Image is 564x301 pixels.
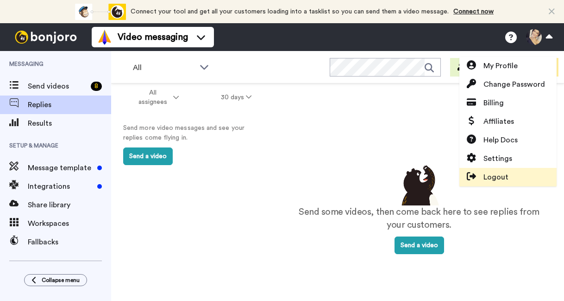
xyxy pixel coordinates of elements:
a: Logout [459,168,557,186]
span: Connect your tool and get all your customers loading into a tasklist so you can send them a video... [131,8,449,15]
a: Connect now [453,8,494,15]
span: Settings [483,153,512,164]
button: Collapse menu [24,274,87,286]
a: Change Password [459,75,557,94]
span: Replies [28,99,111,110]
p: Send some videos, then come back here to see replies from your customers. [293,205,545,232]
button: Invite [450,58,495,77]
a: My Profile [459,57,557,75]
span: Billing [483,97,504,109]
span: Help Docs [483,134,518,146]
a: Send a video [395,242,444,249]
span: My Profile [483,60,518,71]
a: Billing [459,94,557,112]
img: results-emptystates.png [396,163,442,205]
a: Affiliates [459,112,557,131]
img: bj-logo-header-white.svg [11,31,81,44]
span: Affiliates [483,116,514,127]
span: Fallbacks [28,237,111,248]
a: Help Docs [459,131,557,149]
img: vm-color.svg [97,30,112,45]
span: Logout [483,172,508,183]
span: Message template [28,162,94,173]
span: Share library [28,199,111,211]
span: Video messaging [118,31,188,44]
div: 8 [91,82,102,91]
span: Results [28,118,111,129]
span: Change Password [483,79,545,90]
span: Send videos [28,81,87,92]
span: Workspaces [28,218,111,229]
span: Collapse menu [42,276,80,284]
a: Settings [459,149,557,168]
div: animation [75,4,126,20]
span: All [133,62,195,73]
span: Integrations [28,181,94,192]
button: Send a video [123,147,173,165]
button: All assignees [113,84,200,110]
button: Send a video [395,237,444,254]
span: All assignees [134,88,171,107]
p: Send more video messages and see your replies come flying in. [123,123,262,143]
button: 30 days [200,89,273,106]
